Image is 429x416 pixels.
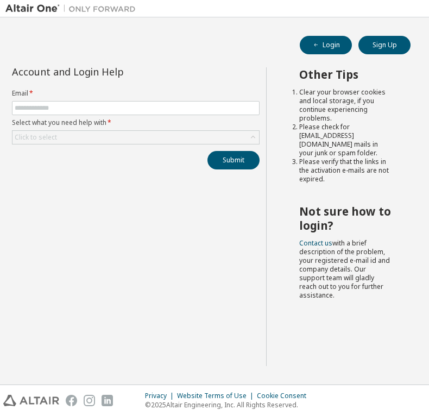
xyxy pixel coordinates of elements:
[299,238,390,300] span: with a brief description of the problem, your registered e-mail id and company details. Our suppo...
[12,67,210,76] div: Account and Login Help
[299,67,391,81] h2: Other Tips
[207,151,260,169] button: Submit
[299,157,391,184] li: Please verify that the links in the activation e-mails are not expired.
[3,395,59,406] img: altair_logo.svg
[145,400,313,409] p: © 2025 Altair Engineering, Inc. All Rights Reserved.
[5,3,141,14] img: Altair One
[12,131,259,144] div: Click to select
[15,133,57,142] div: Click to select
[84,395,95,406] img: instagram.svg
[12,89,260,98] label: Email
[358,36,411,54] button: Sign Up
[299,123,391,157] li: Please check for [EMAIL_ADDRESS][DOMAIN_NAME] mails in your junk or spam folder.
[299,238,332,248] a: Contact us
[177,392,257,400] div: Website Terms of Use
[12,118,260,127] label: Select what you need help with
[300,36,352,54] button: Login
[145,392,177,400] div: Privacy
[299,204,391,233] h2: Not sure how to login?
[102,395,113,406] img: linkedin.svg
[299,88,391,123] li: Clear your browser cookies and local storage, if you continue experiencing problems.
[66,395,77,406] img: facebook.svg
[257,392,313,400] div: Cookie Consent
